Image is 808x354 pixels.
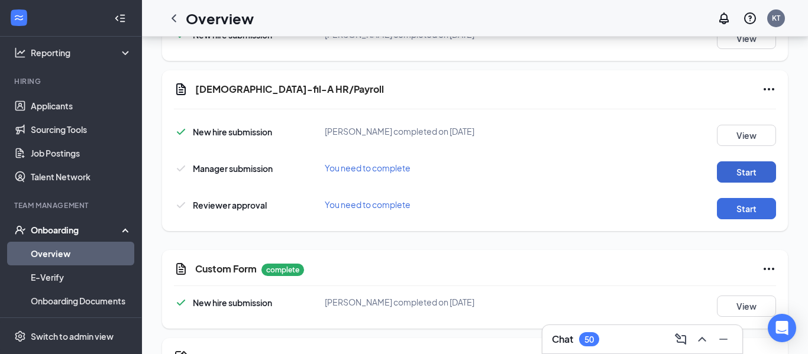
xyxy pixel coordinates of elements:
[186,8,254,28] h1: Overview
[695,332,709,346] svg: ChevronUp
[174,295,188,310] svg: Checkmark
[717,198,776,219] button: Start
[584,334,594,345] div: 50
[31,330,114,342] div: Switch to admin view
[717,11,731,25] svg: Notifications
[674,332,688,346] svg: ComposeMessage
[31,313,132,336] a: Activity log
[693,330,712,349] button: ChevronUp
[31,141,132,165] a: Job Postings
[772,13,780,23] div: KT
[14,76,130,86] div: Hiring
[31,265,132,289] a: E-Verify
[325,126,474,137] span: [PERSON_NAME] completed on [DATE]
[31,242,132,265] a: Overview
[743,11,757,25] svg: QuestionInfo
[31,118,132,141] a: Sourcing Tools
[717,295,776,317] button: View
[31,224,122,236] div: Onboarding
[174,262,188,276] svg: CustomFormIcon
[13,12,25,24] svg: WorkstreamLogo
[167,11,181,25] svg: ChevronLeft
[193,200,267,210] span: Reviewer approval
[174,82,188,96] svg: Document
[14,330,26,342] svg: Settings
[31,289,132,313] a: Onboarding Documents
[31,94,132,118] a: Applicants
[552,333,573,346] h3: Chat
[195,83,384,96] h5: [DEMOGRAPHIC_DATA]-fil-A HR/Payroll
[174,125,188,139] svg: Checkmark
[717,161,776,183] button: Start
[325,297,474,307] span: [PERSON_NAME] completed on [DATE]
[762,262,776,276] svg: Ellipses
[31,165,132,189] a: Talent Network
[174,161,188,176] svg: Checkmark
[14,47,26,59] svg: Analysis
[671,330,690,349] button: ComposeMessage
[174,198,188,212] svg: Checkmark
[716,332,731,346] svg: Minimize
[195,262,257,275] h5: Custom Form
[714,330,733,349] button: Minimize
[14,200,130,210] div: Team Management
[325,163,411,173] span: You need to complete
[261,264,304,276] p: complete
[768,314,796,342] div: Open Intercom Messenger
[14,224,26,236] svg: UserCheck
[717,28,776,49] button: View
[762,82,776,96] svg: Ellipses
[114,12,126,24] svg: Collapse
[717,125,776,146] button: View
[31,47,132,59] div: Reporting
[193,297,272,308] span: New hire submission
[325,199,411,210] span: You need to complete
[193,163,273,174] span: Manager submission
[193,126,272,137] span: New hire submission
